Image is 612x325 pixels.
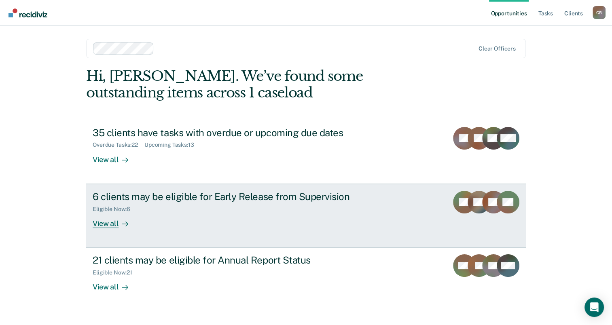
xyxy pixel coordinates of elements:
div: Hi, [PERSON_NAME]. We’ve found some outstanding items across 1 caseload [86,68,438,101]
div: Eligible Now : 6 [93,206,137,213]
div: 6 clients may be eligible for Early Release from Supervision [93,191,377,203]
a: 6 clients may be eligible for Early Release from SupervisionEligible Now:6View all [86,184,526,248]
div: Overdue Tasks : 22 [93,141,144,148]
div: View all [93,212,138,228]
div: C B [593,6,606,19]
img: Recidiviz [8,8,47,17]
button: Profile dropdown button [593,6,606,19]
div: 21 clients may be eligible for Annual Report Status [93,254,377,266]
div: View all [93,148,138,164]
div: Eligible Now : 21 [93,269,139,276]
div: 35 clients have tasks with overdue or upcoming due dates [93,127,377,139]
div: Open Intercom Messenger [584,298,604,317]
div: Clear officers [479,45,516,52]
a: 21 clients may be eligible for Annual Report StatusEligible Now:21View all [86,248,526,311]
a: 35 clients have tasks with overdue or upcoming due datesOverdue Tasks:22Upcoming Tasks:13View all [86,120,526,184]
div: Upcoming Tasks : 13 [144,141,201,148]
div: View all [93,276,138,292]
